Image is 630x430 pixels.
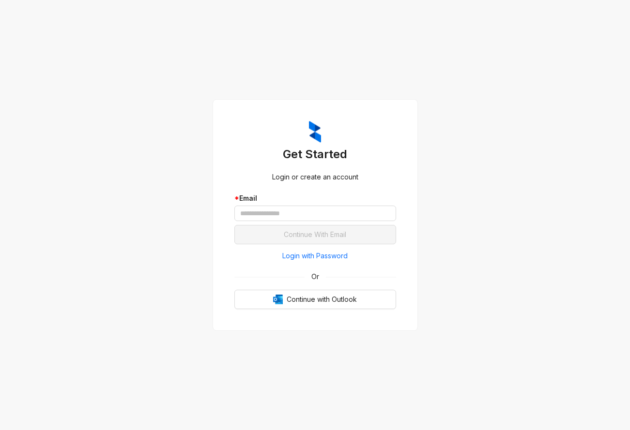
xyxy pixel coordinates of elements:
button: Login with Password [234,248,396,264]
span: Login with Password [282,251,348,261]
button: Continue With Email [234,225,396,244]
img: Outlook [273,295,283,304]
h3: Get Started [234,147,396,162]
span: Or [305,271,326,282]
span: Continue with Outlook [287,294,357,305]
div: Email [234,193,396,204]
img: ZumaIcon [309,121,321,143]
button: OutlookContinue with Outlook [234,290,396,309]
div: Login or create an account [234,172,396,182]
